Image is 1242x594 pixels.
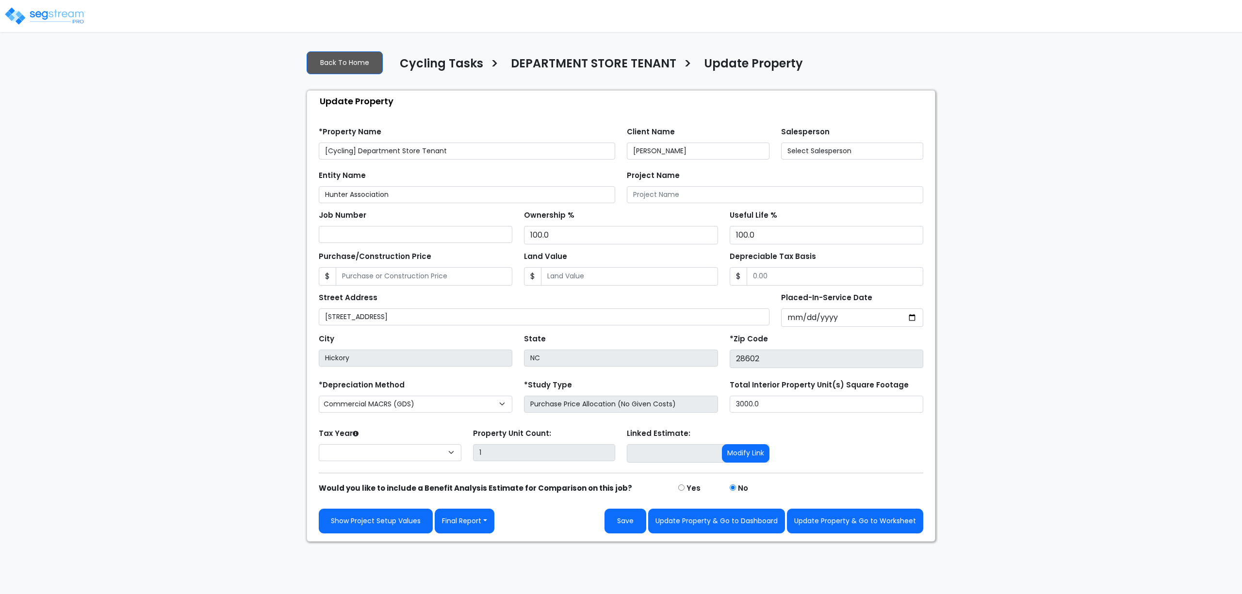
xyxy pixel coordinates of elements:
[319,267,336,286] span: $
[473,444,616,461] input: Building Count
[627,186,923,203] input: Project Name
[319,308,769,325] input: Street Address
[524,210,574,221] label: Ownership %
[319,186,615,203] input: Entity Name
[730,380,909,391] label: Total Interior Property Unit(s) Square Footage
[730,334,768,345] label: *Zip Code
[336,267,512,286] input: Purchase or Construction Price
[730,251,816,262] label: Depreciable Tax Basis
[319,170,366,181] label: Entity Name
[319,127,381,138] label: *Property Name
[730,396,923,413] input: total square foot
[319,210,366,221] label: Job Number
[730,267,747,286] span: $
[524,380,572,391] label: *Study Type
[648,509,785,533] button: Update Property & Go to Dashboard
[627,143,769,160] input: Client Name
[524,334,546,345] label: State
[605,509,646,533] button: Save
[307,51,383,74] a: Back To Home
[435,509,494,533] button: Final Report
[627,170,680,181] label: Project Name
[686,483,701,494] label: Yes
[730,350,923,368] input: Zip Code
[392,57,483,77] a: Cycling Tasks
[704,57,803,73] h4: Update Property
[319,334,334,345] label: City
[627,428,690,439] label: Linked Estimate:
[730,210,777,221] label: Useful Life %
[319,428,359,439] label: Tax Year
[524,251,567,262] label: Land Value
[730,226,923,244] input: Depreciation
[312,91,935,112] div: Update Property
[4,6,86,26] img: logo_pro_r.png
[747,267,923,286] input: 0.00
[738,483,748,494] label: No
[684,56,692,75] h3: >
[524,267,541,286] span: $
[787,509,923,533] button: Update Property & Go to Worksheet
[697,57,803,77] a: Update Property
[490,56,499,75] h3: >
[781,127,830,138] label: Salesperson
[319,292,377,304] label: Street Address
[473,428,551,439] label: Property Unit Count:
[319,509,433,533] a: Show Project Setup Values
[400,57,483,73] h4: Cycling Tasks
[627,127,675,138] label: Client Name
[541,267,718,286] input: Land Value
[319,380,405,391] label: *Depreciation Method
[722,444,769,463] button: Modify Link
[319,251,431,262] label: Purchase/Construction Price
[319,483,632,493] strong: Would you like to include a Benefit Analysis Estimate for Comparison on this job?
[319,143,615,160] input: Property Name
[511,57,676,73] h4: DEPARTMENT STORE TENANT
[781,292,872,304] label: Placed-In-Service Date
[524,226,718,244] input: Ownership
[504,57,676,77] a: DEPARTMENT STORE TENANT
